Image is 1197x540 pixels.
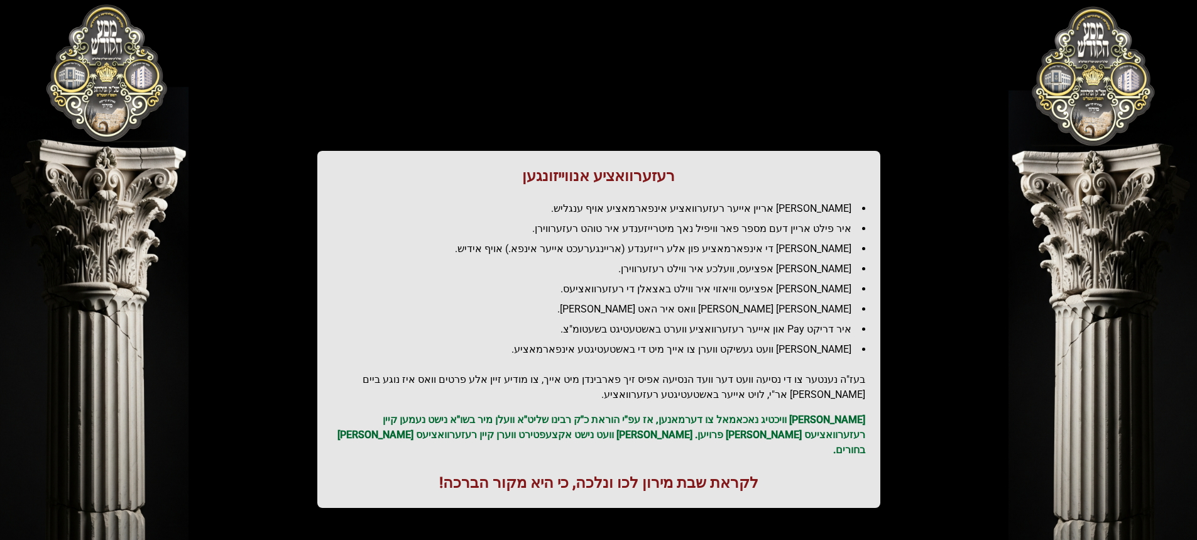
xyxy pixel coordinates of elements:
[342,221,865,236] li: איר פילט אריין דעם מספר פאר וויפיל נאך מיטרייזענדע איר טוהט רעזערווירן.
[342,302,865,317] li: [PERSON_NAME] [PERSON_NAME] וואס איר האט [PERSON_NAME].
[342,342,865,357] li: [PERSON_NAME] וועט געשיקט ווערן צו אייך מיט די באשטעטיגטע אינפארמאציע.
[332,166,865,186] h1: רעזערוואציע אנווייזונגען
[342,322,865,337] li: איר דריקט Pay און אייער רעזערוואציע ווערט באשטעטיגט בשעטומ"צ.
[342,282,865,297] li: [PERSON_NAME] אפציעס וויאזוי איר ווילט באצאלן די רעזערוואציעס.
[342,262,865,277] li: [PERSON_NAME] אפציעס, וועלכע איר ווילט רעזערווירן.
[332,372,865,402] h2: בעז"ה נענטער צו די נסיעה וועט דער וועד הנסיעה אפיס זיך פארבינדן מיט אייך, צו מודיע זיין אלע פרטים...
[332,412,865,458] p: [PERSON_NAME] וויכטיג נאכאמאל צו דערמאנען, אז עפ"י הוראת כ"ק רבינו שליט"א וועלן מיר בשו"א נישט נע...
[342,201,865,216] li: [PERSON_NAME] אריין אייער רעזערוואציע אינפארמאציע אויף ענגליש.
[332,473,865,493] h1: לקראת שבת מירון לכו ונלכה, כי היא מקור הברכה!
[342,241,865,256] li: [PERSON_NAME] די אינפארמאציע פון אלע רייזענדע (אריינגערעכט אייער אינפא.) אויף אידיש.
